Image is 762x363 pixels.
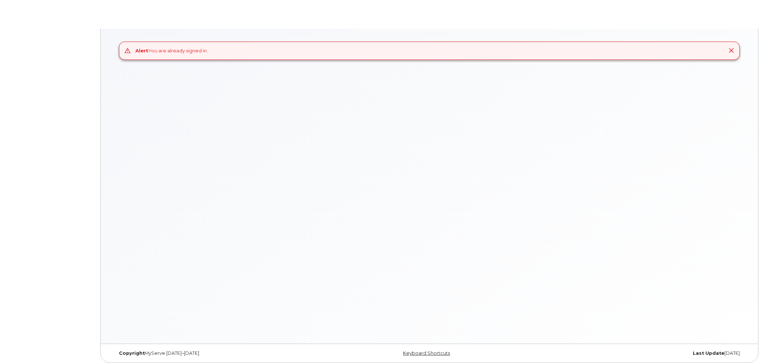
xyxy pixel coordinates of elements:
div: You are already signed in. [135,47,208,54]
strong: Last Update [693,350,724,356]
div: [DATE] [535,350,745,356]
strong: Alert [135,48,148,53]
div: MyServe [DATE]–[DATE] [114,350,324,356]
a: Keyboard Shortcuts [403,350,450,356]
strong: Copyright [119,350,145,356]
